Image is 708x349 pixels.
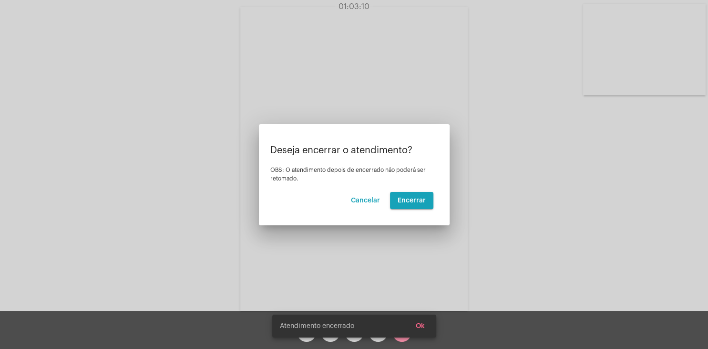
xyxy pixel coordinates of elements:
[343,192,388,209] button: Cancelar
[280,321,354,331] span: Atendimento encerrado
[351,197,380,204] span: Cancelar
[416,323,425,329] span: Ok
[398,197,426,204] span: Encerrar
[270,167,426,181] span: OBS: O atendimento depois de encerrado não poderá ser retomado.
[270,145,438,156] p: Deseja encerrar o atendimento?
[339,3,369,11] span: 01:03:10
[390,192,433,209] button: Encerrar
